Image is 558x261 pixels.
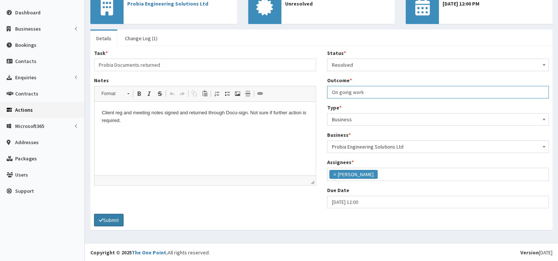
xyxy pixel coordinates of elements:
[15,188,34,194] span: Support
[327,187,349,194] label: Due Date
[520,249,552,256] div: [DATE]
[134,89,144,98] a: Bold (Ctrl+B)
[255,89,265,98] a: Link (Ctrl+L)
[327,104,342,111] label: Type
[327,113,549,126] span: Business
[15,58,37,65] span: Contacts
[327,59,549,71] span: Resolved
[222,89,232,98] a: Insert/Remove Bulleted List
[94,49,108,57] label: Task
[332,142,544,152] span: Probia Engineering Solutions Ltd
[212,89,222,98] a: Insert/Remove Numbered List
[15,90,38,97] span: Contracts
[15,9,41,16] span: Dashboard
[327,140,549,153] span: Probia Engineering Solutions Ltd
[97,88,133,99] a: Format
[167,89,177,98] a: Undo (Ctrl+Z)
[311,180,314,184] span: Drag to resize
[15,107,33,113] span: Actions
[94,102,316,175] iframe: Rich Text Editor, notes
[132,249,166,256] a: The One Point
[15,139,39,146] span: Addresses
[15,42,37,48] span: Bookings
[15,171,28,178] span: Users
[94,77,109,84] label: Notes
[15,123,44,129] span: Microsoft365
[155,89,165,98] a: Strike Through
[144,89,155,98] a: Italic (Ctrl+I)
[200,89,210,98] a: Paste (Ctrl+V)
[189,89,200,98] a: Copy (Ctrl+C)
[332,114,544,125] span: Business
[243,89,253,98] a: Insert Horizontal Line
[327,77,352,84] label: Outcome
[15,74,37,81] span: Enquiries
[15,25,41,32] span: Businesses
[232,89,243,98] a: Image
[98,89,124,98] span: Format
[177,89,187,98] a: Redo (Ctrl+Y)
[15,155,37,162] span: Packages
[119,31,163,46] a: Change Log (1)
[327,49,346,57] label: Status
[329,170,378,179] li: Gina Waterhouse
[327,159,354,166] label: Assignees
[327,131,351,139] label: Business
[94,214,124,226] button: Submit
[332,60,544,70] span: Resolved
[90,249,168,256] strong: Copyright © 2025 .
[520,249,539,256] b: Version
[90,31,117,46] a: Details
[127,0,208,7] a: Probia Engineering Solutions Ltd
[333,171,336,178] span: ×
